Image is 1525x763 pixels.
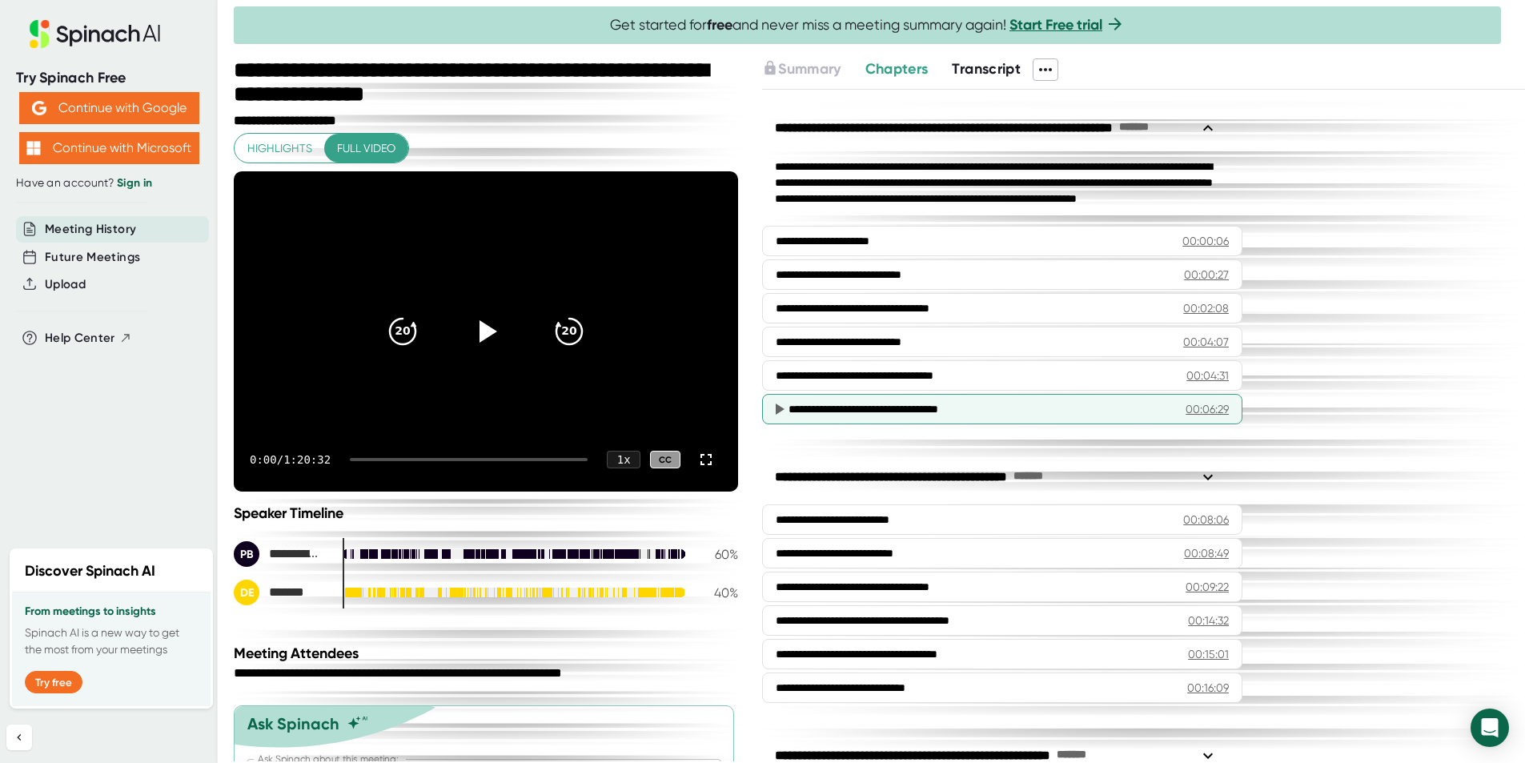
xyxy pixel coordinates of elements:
[698,547,738,562] div: 60 %
[234,580,330,605] div: Dr Espy
[25,624,198,658] p: Spinach AI is a new way to get the most from your meetings
[1183,300,1229,316] div: 00:02:08
[865,60,929,78] span: Chapters
[19,132,199,164] button: Continue with Microsoft
[707,16,732,34] b: free
[25,671,82,693] button: Try free
[234,580,259,605] div: DE
[762,58,841,80] button: Summary
[234,541,259,567] div: PB
[1187,680,1229,696] div: 00:16:09
[607,451,640,468] div: 1 x
[1186,579,1229,595] div: 00:09:22
[1183,334,1229,350] div: 00:04:07
[1188,646,1229,662] div: 00:15:01
[650,451,680,469] div: CC
[337,139,395,159] span: Full video
[234,504,738,522] div: Speaker Timeline
[16,69,202,87] div: Try Spinach Free
[16,176,202,191] div: Have an account?
[1188,612,1229,628] div: 00:14:32
[234,541,330,567] div: Perry Brill
[45,220,136,239] button: Meeting History
[762,58,865,81] div: Upgrade to access
[234,645,742,662] div: Meeting Attendees
[45,329,115,347] span: Help Center
[1471,709,1509,747] div: Open Intercom Messenger
[45,248,140,267] button: Future Meetings
[1182,233,1229,249] div: 00:00:06
[1184,267,1229,283] div: 00:00:27
[952,60,1021,78] span: Transcript
[247,139,312,159] span: Highlights
[117,176,152,190] a: Sign in
[610,16,1125,34] span: Get started for and never miss a meeting summary again!
[1183,512,1229,528] div: 00:08:06
[698,585,738,600] div: 40 %
[235,134,325,163] button: Highlights
[1186,401,1229,417] div: 00:06:29
[1009,16,1102,34] a: Start Free trial
[865,58,929,80] button: Chapters
[778,60,841,78] span: Summary
[247,714,339,733] div: Ask Spinach
[1186,367,1229,384] div: 00:04:31
[45,329,132,347] button: Help Center
[250,453,331,466] div: 0:00 / 1:20:32
[25,605,198,618] h3: From meetings to insights
[952,58,1021,80] button: Transcript
[32,101,46,115] img: Aehbyd4JwY73AAAAAElFTkSuQmCC
[25,560,155,582] h2: Discover Spinach AI
[6,725,32,750] button: Collapse sidebar
[1184,545,1229,561] div: 00:08:49
[19,92,199,124] button: Continue with Google
[45,275,86,294] button: Upload
[324,134,408,163] button: Full video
